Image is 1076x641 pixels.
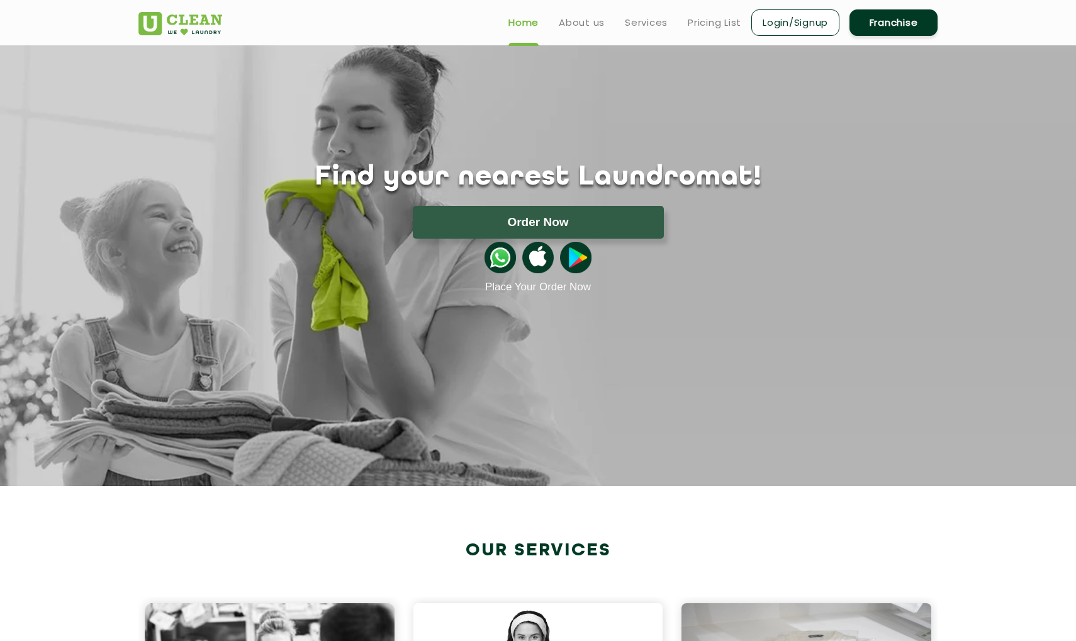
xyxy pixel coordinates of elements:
[508,15,539,30] a: Home
[522,242,554,273] img: apple-icon.png
[688,15,741,30] a: Pricing List
[560,242,591,273] img: playstoreicon.png
[485,242,516,273] img: whatsappicon.png
[138,12,222,35] img: UClean Laundry and Dry Cleaning
[485,281,591,293] a: Place Your Order Now
[559,15,605,30] a: About us
[138,540,938,561] h2: Our Services
[751,9,839,36] a: Login/Signup
[849,9,938,36] a: Franchise
[625,15,668,30] a: Services
[413,206,664,239] button: Order Now
[129,162,947,193] h1: Find your nearest Laundromat!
